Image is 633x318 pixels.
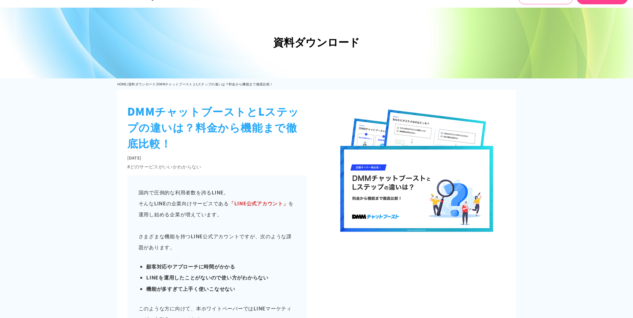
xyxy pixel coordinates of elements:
time: [DATE] [127,155,142,160]
a: HOME [117,81,127,86]
li: / [156,80,157,88]
strong: LINEを運用したことがないので使い方がわからない [146,274,268,281]
h1: DMMチャットブーストとLステップの違いは？料金から機能まで徹底比較！ [127,103,307,151]
li: #どのサービスがいいかわからない [127,163,201,170]
p: 国内で圧倒的な利用者数を誇るLINE。 そんなLINEの企業向けサービスである を運用し始める企業が増えています。 [139,187,295,231]
li: DMMチャットブーストとLステップの違いは？料金から機能まで徹底比較！ [157,80,273,88]
h1: 資料ダウンロード [117,34,516,50]
strong: 機能が多すぎて上手く使いこなせない [146,285,235,292]
span: 「LINE公式アカウント」 [229,200,288,207]
a: 資料ダウンロード [128,81,156,86]
strong: 顧客対応やアプローチに時間がかかる [146,263,235,270]
li: / [127,80,128,88]
p: さまざまな機能を持つLINE公式アカウントですが、次のような課題があります。 [139,231,295,253]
